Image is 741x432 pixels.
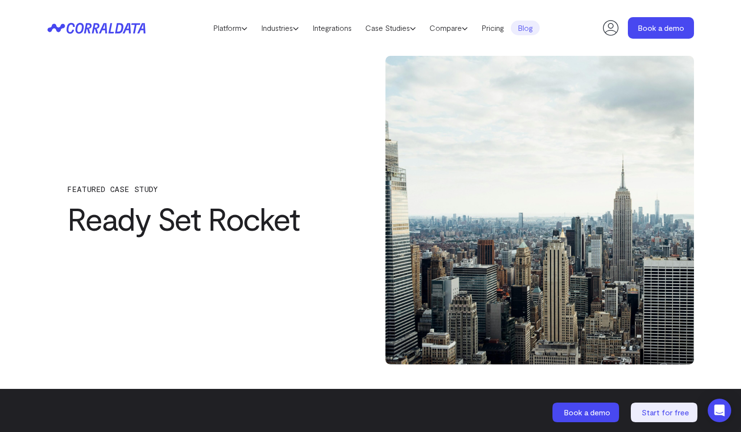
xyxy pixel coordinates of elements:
[306,21,359,35] a: Integrations
[552,403,621,422] a: Book a demo
[423,21,475,35] a: Compare
[206,21,254,35] a: Platform
[475,21,511,35] a: Pricing
[642,408,689,417] span: Start for free
[359,21,423,35] a: Case Studies
[708,399,731,422] div: Open Intercom Messenger
[67,185,336,193] p: FEATURED CASE STUDY
[67,201,336,236] h1: Ready Set Rocket
[564,408,610,417] span: Book a demo
[631,403,699,422] a: Start for free
[511,21,540,35] a: Blog
[628,17,694,39] a: Book a demo
[254,21,306,35] a: Industries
